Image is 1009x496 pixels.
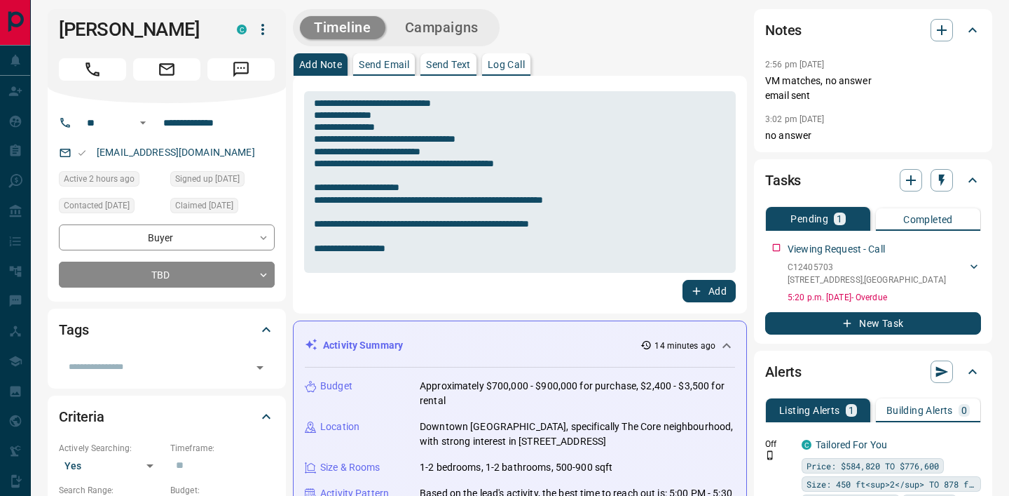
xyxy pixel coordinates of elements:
[59,405,104,428] h2: Criteria
[788,258,981,289] div: C12405703[STREET_ADDRESS],[GEOGRAPHIC_DATA]
[765,128,981,143] p: no answer
[420,460,612,475] p: 1-2 bedrooms, 1-2 bathrooms, 500-900 sqft
[59,198,163,217] div: Mon May 26 2025
[488,60,525,69] p: Log Call
[788,274,946,286] p: [STREET_ADDRESS] , [GEOGRAPHIC_DATA]
[59,18,216,41] h1: [PERSON_NAME]
[391,16,493,39] button: Campaigns
[765,60,825,69] p: 2:56 pm [DATE]
[765,163,981,197] div: Tasks
[59,224,275,250] div: Buyer
[359,60,409,69] p: Send Email
[654,340,715,352] p: 14 minutes ago
[788,261,946,274] p: C12405703
[802,440,811,450] div: condos.ca
[170,442,275,455] p: Timeframe:
[133,58,200,81] span: Email
[59,319,88,341] h2: Tags
[59,400,275,434] div: Criteria
[849,405,854,415] p: 1
[788,291,981,304] p: 5:20 p.m. [DATE] - Overdue
[59,313,275,347] div: Tags
[765,312,981,335] button: New Task
[420,379,735,408] p: Approximately $700,000 - $900,000 for purchase, $2,400 - $3,500 for rental
[59,58,126,81] span: Call
[64,172,135,186] span: Active 2 hours ago
[237,25,247,34] div: condos.ca
[97,147,255,158] a: [EMAIL_ADDRESS][DOMAIN_NAME]
[320,460,380,475] p: Size & Rooms
[903,215,953,224] p: Completed
[765,114,825,124] p: 3:02 pm [DATE]
[170,171,275,191] div: Mon May 26 2025
[250,358,270,377] button: Open
[765,169,801,192] h2: Tasks
[779,405,840,415] p: Listing Alerts
[320,420,359,434] p: Location
[790,214,828,224] p: Pending
[765,438,793,450] p: Off
[765,74,981,103] p: VM matches, no answer email sent
[59,262,275,288] div: TBD
[175,199,233,213] span: Claimed [DATE]
[135,114,151,131] button: Open
[305,333,735,358] div: Activity Summary14 minutes ago
[59,171,163,191] div: Sun Oct 12 2025
[765,361,802,383] h2: Alerts
[323,338,403,353] p: Activity Summary
[64,199,130,213] span: Contacted [DATE]
[765,13,981,47] div: Notes
[59,455,163,477] div: Yes
[816,439,887,450] a: Tailored For You
[175,172,240,186] span: Signed up [DATE]
[806,477,976,491] span: Size: 450 ft<sup>2</sup> TO 878 ft<sup>2</sup>
[837,214,842,224] p: 1
[320,379,352,394] p: Budget
[765,450,775,460] svg: Push Notification Only
[765,19,802,41] h2: Notes
[420,420,735,449] p: Downtown [GEOGRAPHIC_DATA], specifically The Core neighbourhood, with strong interest in [STREET_...
[77,148,87,158] svg: Email Valid
[426,60,471,69] p: Send Text
[682,280,736,302] button: Add
[806,459,939,473] span: Price: $584,820 TO $776,600
[170,198,275,217] div: Mon May 26 2025
[961,405,967,415] p: 0
[788,242,885,257] p: Viewing Request - Call
[886,405,953,415] p: Building Alerts
[765,355,981,389] div: Alerts
[207,58,275,81] span: Message
[299,60,342,69] p: Add Note
[300,16,385,39] button: Timeline
[59,442,163,455] p: Actively Searching:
